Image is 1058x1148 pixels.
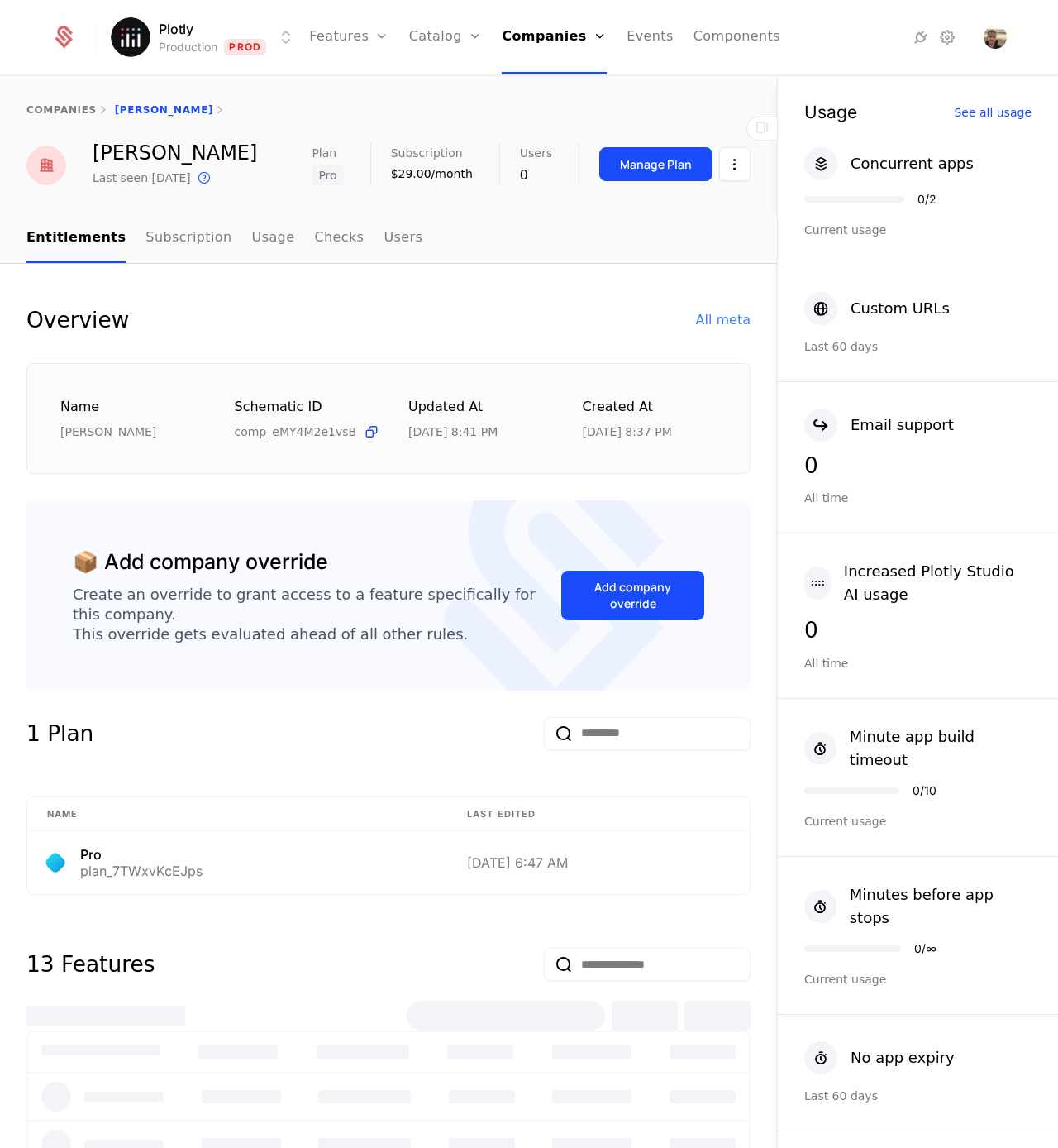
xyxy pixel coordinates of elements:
[984,26,1007,49] img: Chris P
[804,103,857,121] div: Usage
[696,310,751,330] div: All meta
[384,214,422,263] a: Users
[391,165,473,182] div: $29.00/month
[26,214,751,263] nav: Main
[391,147,463,159] span: Subscription
[80,864,203,878] div: plan_7TWxvKcEJps
[851,297,950,320] div: Custom URLs
[851,1046,955,1069] div: No app expiry
[914,943,936,954] div: 0 / ∞
[804,338,1032,355] div: Last 60 days
[93,170,191,186] div: Last seen [DATE]
[804,655,1032,672] div: All time
[804,1041,955,1074] button: No app expiry
[583,423,672,440] div: 9/8/25, 8:37 PM
[583,397,717,418] div: Created at
[224,39,266,55] span: Prod
[26,104,97,116] a: companies
[520,165,552,185] div: 0
[804,883,1032,930] button: Minutes before app stops
[73,547,328,578] div: 📦 Add company override
[408,397,543,418] div: Updated at
[913,785,936,796] div: 0 / 10
[804,409,954,442] button: Email support
[312,147,336,159] span: Plan
[804,619,1032,641] div: 0
[26,304,129,337] div: Overview
[804,147,974,180] button: Concurrent apps
[620,156,692,173] div: Manage Plan
[561,571,704,620] button: Add company override
[159,19,193,39] span: Plotly
[804,490,1032,506] div: All time
[235,397,369,417] div: Schematic ID
[145,214,231,263] a: Subscription
[599,147,712,181] button: Manage Plan
[850,883,1032,930] div: Minutes before app stops
[447,797,750,832] th: Last edited
[937,27,957,47] a: Settings
[984,26,1007,49] button: Open user button
[60,423,195,440] div: [PERSON_NAME]
[520,147,552,159] span: Users
[252,214,295,263] a: Usage
[116,19,296,55] button: Select environment
[804,971,1032,988] div: Current usage
[804,813,1032,830] div: Current usage
[804,1088,1032,1104] div: Last 60 days
[851,152,974,175] div: Concurrent apps
[844,560,1032,606] div: Increased Plotly Studio AI usage
[804,292,950,325] button: Custom URLs
[80,848,203,861] div: Pro
[73,585,561,644] div: Create an override to grant access to a feature specifically for this company. This override gets...
[911,27,931,47] a: Integrations
[312,165,343,185] span: Pro
[27,797,447,832] th: Name
[26,214,422,263] ul: Choose Sub Page
[26,146,66,185] img: Niladri Sinha
[26,717,93,750] div: 1 Plan
[111,17,150,57] img: Plotly
[235,423,357,440] span: comp_eMY4M2e1vsB
[917,194,936,205] div: 0 / 2
[60,397,195,418] div: Name
[408,423,498,440] div: 9/8/25, 8:41 PM
[954,107,1032,118] div: See all usage
[93,143,257,163] div: [PERSON_NAME]
[159,39,217,55] div: Production
[26,214,126,263] a: Entitlements
[804,222,1032,238] div: Current usage
[851,414,954,437] div: Email support
[804,455,1032,476] div: 0
[850,725,1032,772] div: Minute app build timeout
[582,579,684,612] div: Add company override
[467,856,730,869] div: [DATE] 6:47 AM
[804,725,1032,772] button: Minute app build timeout
[719,147,751,181] button: Select action
[314,214,364,263] a: Checks
[26,948,155,981] div: 13 Features
[804,560,1032,606] button: Increased Plotly Studio AI usage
